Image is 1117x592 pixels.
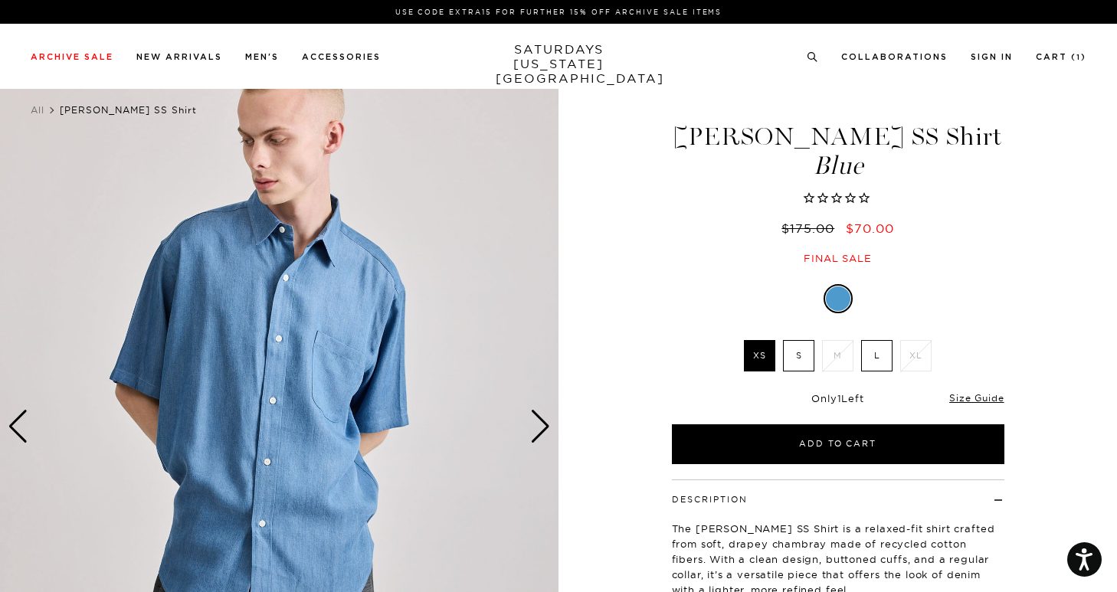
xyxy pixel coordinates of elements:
label: S [783,340,814,371]
p: Use Code EXTRA15 for Further 15% Off Archive Sale Items [37,6,1080,18]
a: All [31,104,44,116]
button: Add to Cart [672,424,1004,464]
del: $175.00 [781,221,840,236]
div: Only Left [672,392,1004,405]
div: Final sale [670,252,1007,265]
a: Sign In [971,53,1013,61]
label: L [861,340,893,371]
label: XS [744,340,775,371]
a: New Arrivals [136,53,222,61]
span: $70.00 [846,221,894,236]
span: Blue [670,153,1007,178]
span: 1 [837,392,842,404]
a: SATURDAYS[US_STATE][GEOGRAPHIC_DATA] [496,42,622,86]
label: Blue [826,286,850,311]
a: Collaborations [841,53,948,61]
h1: [PERSON_NAME] SS Shirt [670,124,1007,178]
small: 1 [1076,54,1081,61]
a: Cart (1) [1036,53,1086,61]
div: Next slide [530,410,551,443]
a: Size Guide [949,392,1004,404]
button: Description [672,496,748,504]
div: Previous slide [8,410,28,443]
a: Archive Sale [31,53,113,61]
a: Accessories [302,53,381,61]
a: Men's [245,53,279,61]
span: [PERSON_NAME] SS Shirt [60,104,197,116]
span: Rated 0.0 out of 5 stars 0 reviews [670,191,1007,207]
